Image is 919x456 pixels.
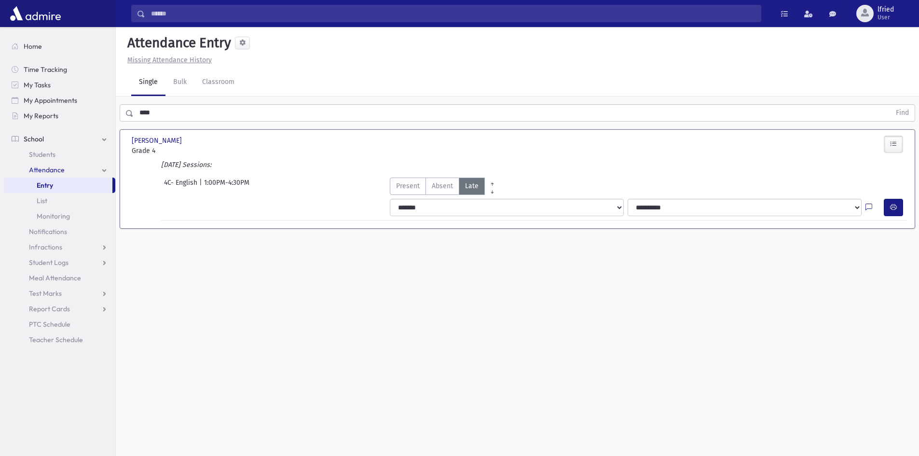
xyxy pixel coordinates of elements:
[4,147,115,162] a: Students
[878,14,894,21] span: User
[37,212,70,221] span: Monitoring
[165,69,194,96] a: Bulk
[24,111,58,120] span: My Reports
[29,227,67,236] span: Notifications
[37,181,53,190] span: Entry
[4,286,115,301] a: Test Marks
[123,56,212,64] a: Missing Attendance History
[131,69,165,96] a: Single
[24,96,77,105] span: My Appointments
[29,166,65,174] span: Attendance
[4,317,115,332] a: PTC Schedule
[29,243,62,251] span: Infractions
[4,332,115,347] a: Teacher Schedule
[29,274,81,282] span: Meal Attendance
[194,69,242,96] a: Classroom
[396,181,420,191] span: Present
[4,39,115,54] a: Home
[29,258,69,267] span: Student Logs
[4,178,112,193] a: Entry
[29,289,62,298] span: Test Marks
[132,146,252,156] span: Grade 4
[890,105,915,121] button: Find
[127,56,212,64] u: Missing Attendance History
[24,42,42,51] span: Home
[485,185,500,193] a: All Later
[29,304,70,313] span: Report Cards
[4,93,115,108] a: My Appointments
[4,208,115,224] a: Monitoring
[4,108,115,124] a: My Reports
[161,161,211,169] i: [DATE] Sessions:
[4,77,115,93] a: My Tasks
[465,181,479,191] span: Late
[4,162,115,178] a: Attendance
[8,4,63,23] img: AdmirePro
[145,5,761,22] input: Search
[4,301,115,317] a: Report Cards
[204,178,249,195] span: 1:00PM-4:30PM
[4,131,115,147] a: School
[4,62,115,77] a: Time Tracking
[37,196,47,205] span: List
[485,178,500,185] a: All Prior
[123,35,231,51] h5: Attendance Entry
[164,178,199,195] span: 4C- English
[4,224,115,239] a: Notifications
[24,65,67,74] span: Time Tracking
[29,150,55,159] span: Students
[29,335,83,344] span: Teacher Schedule
[24,81,51,89] span: My Tasks
[24,135,44,143] span: School
[132,136,184,146] span: [PERSON_NAME]
[4,270,115,286] a: Meal Attendance
[4,193,115,208] a: List
[432,181,453,191] span: Absent
[390,178,500,195] div: AttTypes
[4,255,115,270] a: Student Logs
[29,320,70,329] span: PTC Schedule
[199,178,204,195] span: |
[4,239,115,255] a: Infractions
[878,6,894,14] span: lfried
